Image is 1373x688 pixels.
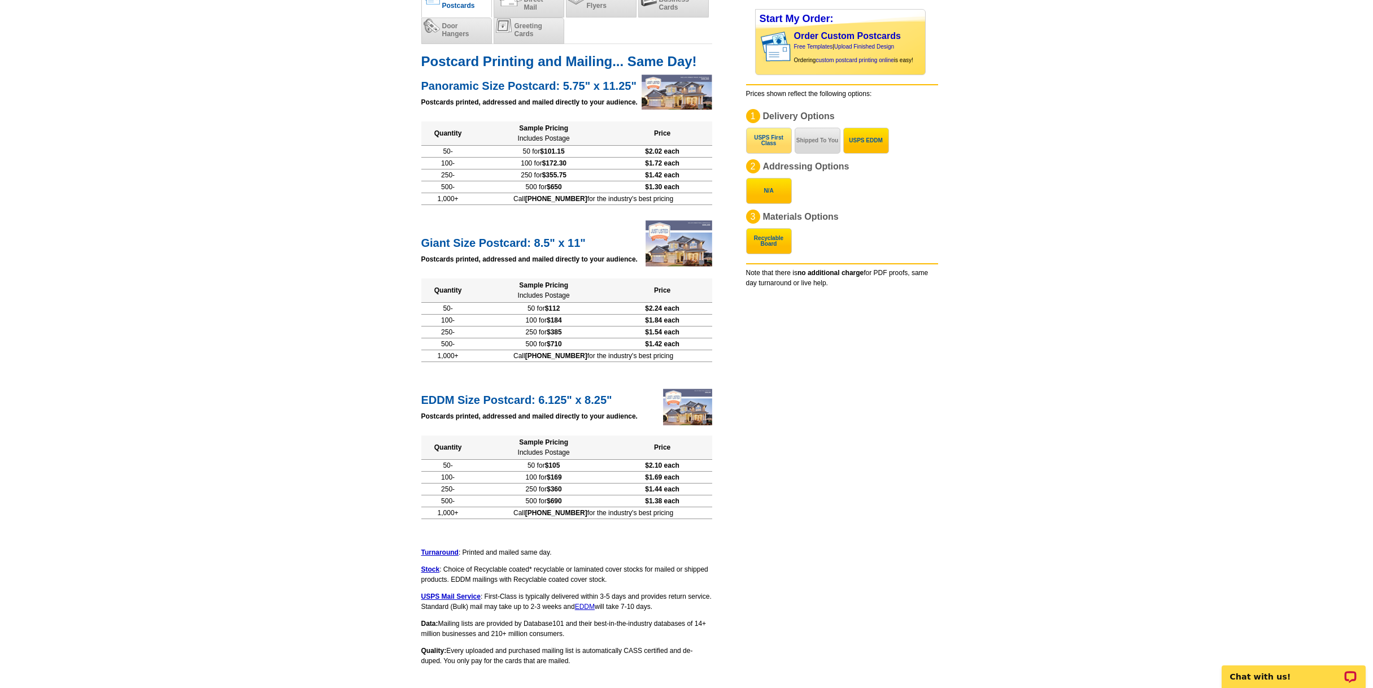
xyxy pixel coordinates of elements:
[547,340,562,348] span: $710
[518,448,570,456] span: Includes Postage
[421,233,712,250] h2: Giant Size Postcard: 8.5" x 11"
[645,497,679,505] span: $1.38 each
[525,509,587,517] b: [PHONE_NUMBER]
[421,412,638,420] strong: Postcards printed, addressed and mailed directly to your audience.
[542,159,566,167] span: $172.30
[547,473,562,481] span: $169
[613,278,712,303] th: Price
[421,98,638,106] strong: Postcards printed, addressed and mailed directly to your audience.
[421,390,712,407] h2: EDDM Size Postcard: 6.125" x 8.25"
[421,565,440,573] b: Stock
[756,28,765,66] img: background image for postcard
[759,28,799,66] img: post card showing stamp and address area
[816,57,893,63] a: custom postcard printing online
[746,263,938,288] div: Note that there is for PDF proofs, same day turnaround or live help.
[645,316,679,324] span: $1.84 each
[475,436,613,460] th: Sample Pricing
[613,121,712,146] th: Price
[421,591,712,612] p: : First-Class is typically delivered within 3-5 days and provides return service. Standard (Bulk)...
[421,495,475,507] td: 500-
[421,255,638,263] strong: Postcards printed, addressed and mailed directly to your audience.
[645,159,679,167] span: $1.72 each
[475,145,613,157] td: 50 for
[746,210,760,224] div: 3
[475,278,613,303] th: Sample Pricing
[475,181,613,193] td: 500 for
[547,183,562,191] span: $650
[540,147,564,155] span: $101.15
[763,212,839,221] span: Materials Options
[421,302,475,314] td: 50-
[795,128,840,154] button: Shipped To You
[475,169,613,181] td: 250 for
[475,483,613,495] td: 250 for
[645,328,679,336] span: $1.54 each
[645,485,679,493] span: $1.44 each
[475,507,712,519] td: Call for the industry's best pricing
[542,171,566,179] span: $355.75
[421,350,475,362] td: 1,000+
[545,304,560,312] span: $112
[421,55,712,67] h1: Postcard Printing and Mailing... Same Day!
[421,547,712,558] p: : Printed and mailed same day.
[518,291,570,299] span: Includes Postage
[645,473,679,481] span: $1.69 each
[421,338,475,350] td: 500-
[763,162,849,171] span: Addressing Options
[421,564,712,585] p: : Choice of Recyclable coated* recyclable or laminated cover stocks for mailed or shipped product...
[475,314,613,326] td: 100 for
[421,620,438,628] b: Data:
[746,228,792,254] button: Recyclable Board
[496,19,512,33] img: greetingcards.png
[421,181,475,193] td: 500-
[421,76,712,93] h2: Panoramic Size Postcard: 5.75" x 11.25"
[475,459,613,471] td: 50 for
[421,121,475,146] th: Quantity
[525,352,587,360] b: [PHONE_NUMBER]
[421,548,459,556] a: Turnaround
[515,22,542,38] span: Greeting Cards
[763,111,835,121] span: Delivery Options
[442,22,469,38] span: Door Hangers
[475,302,613,314] td: 50 for
[442,2,475,10] span: Postcards
[475,495,613,507] td: 500 for
[421,157,475,169] td: 100-
[421,593,481,600] a: USPS Mail Service
[746,159,760,173] div: 2
[843,128,889,154] button: USPS EDDM
[475,157,613,169] td: 100 for
[475,350,712,362] td: Call for the industry's best pricing
[794,31,901,41] a: Order Custom Postcards
[613,436,712,460] th: Price
[424,19,440,33] img: doorhangers.png
[421,169,475,181] td: 250-
[421,619,712,639] p: Mailing lists are provided by Database101 and their best-in-the-industry databases of 14+ million...
[756,10,925,28] div: Start My Order:
[587,2,607,10] span: Flyers
[645,461,679,469] span: $2.10 each
[421,646,712,666] p: Every uploaded and purchased mailing list is automatically CASS certified and de-duped. You only ...
[794,43,833,50] a: Free Templates
[547,328,562,336] span: $385
[1214,652,1373,688] iframe: LiveChat chat widget
[475,471,613,483] td: 100 for
[475,121,613,146] th: Sample Pricing
[746,178,792,204] button: N/A
[421,314,475,326] td: 100-
[746,128,792,154] button: USPS First Class
[746,90,872,98] span: Prices shown reflect the following options:
[645,147,679,155] span: $2.02 each
[547,485,562,493] span: $360
[421,647,447,655] b: Quality:
[645,304,679,312] span: $2.24 each
[421,278,475,303] th: Quantity
[475,193,712,204] td: Call for the industry's best pricing
[645,171,679,179] span: $1.42 each
[797,269,864,277] b: no additional charge
[834,43,894,50] a: Upload Finished Design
